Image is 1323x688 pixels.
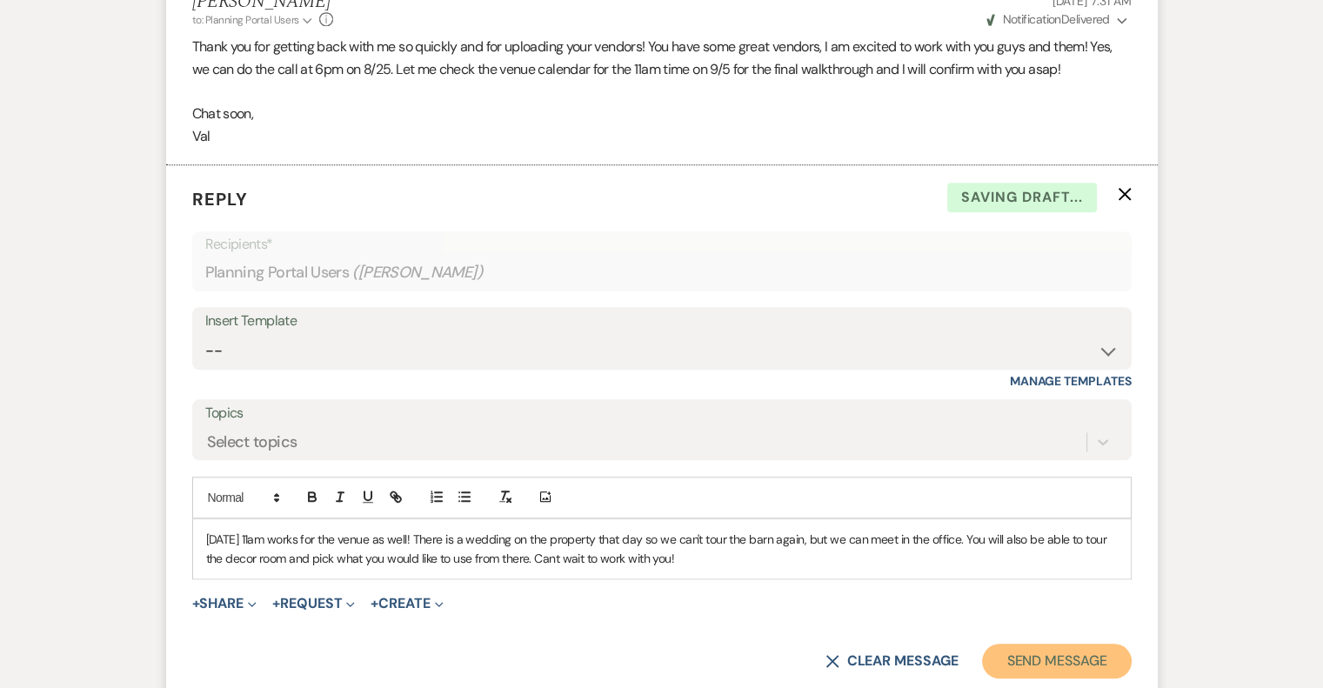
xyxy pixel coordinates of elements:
p: Thank you for getting back with me so quickly and for uploading your vendors! You have some great... [192,36,1132,80]
div: Select topics [207,431,297,454]
p: [DATE] 11am works for the venue as well! There is a wedding on the property that day so we can't ... [206,530,1118,569]
span: Reply [192,188,248,210]
div: Insert Template [205,309,1119,334]
div: Planning Portal Users [205,256,1119,290]
button: Send Message [982,644,1131,678]
span: Saving draft... [947,183,1097,212]
p: Recipients* [205,233,1119,256]
span: + [272,597,280,611]
span: + [192,597,200,611]
button: Clear message [825,654,958,668]
p: Val [192,125,1132,148]
span: Delivered [986,11,1110,27]
button: to: Planning Portal Users [192,12,316,28]
span: + [371,597,378,611]
a: Manage Templates [1010,373,1132,389]
button: NotificationDelivered [984,10,1131,29]
span: to: Planning Portal Users [192,13,299,27]
span: ( [PERSON_NAME] ) [352,261,483,284]
button: Share [192,597,257,611]
span: Notification [1002,11,1060,27]
button: Request [272,597,355,611]
label: Topics [205,401,1119,426]
p: Chat soon, [192,103,1132,125]
button: Create [371,597,443,611]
